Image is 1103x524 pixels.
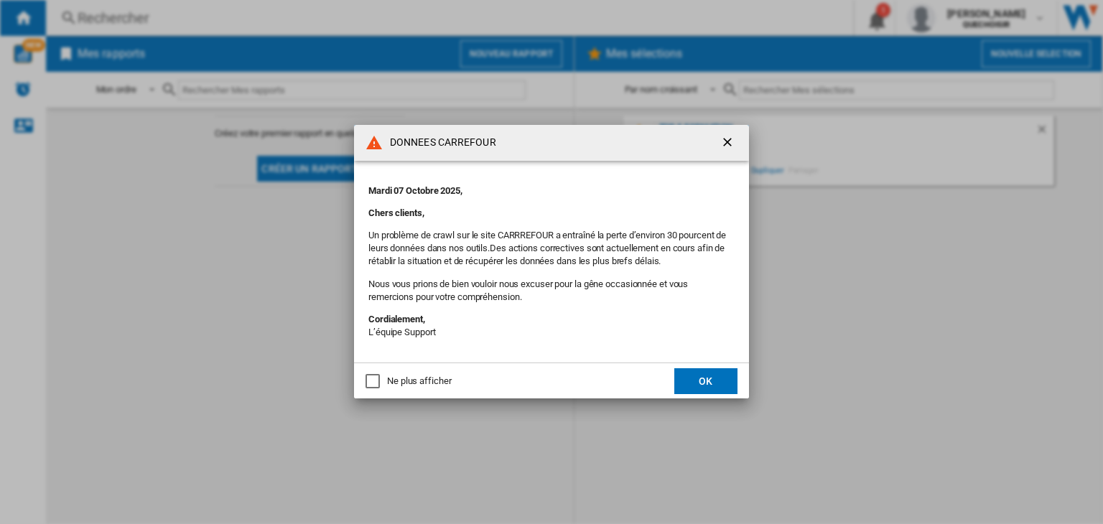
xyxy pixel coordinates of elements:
p: Un problème de crawl sur le site CARRREFOUR a entraîné la perte d’environ 30 pourcent de leurs do... [368,229,735,268]
strong: Cordialement, [368,314,425,324]
p: L’équipe Support [368,313,735,339]
strong: Chers clients, [368,207,424,218]
div: Ne plus afficher [387,375,451,388]
strong: Mardi 07 Octobre 2025, [368,185,462,196]
h4: DONNEES CARREFOUR [383,136,496,150]
ng-md-icon: getI18NText('BUTTONS.CLOSE_DIALOG') [720,135,737,152]
button: getI18NText('BUTTONS.CLOSE_DIALOG') [715,128,743,157]
button: OK [674,368,737,394]
p: Nous vous prions de bien vouloir nous excuser pour la gêne occasionnée et vous remercions pour vo... [368,278,735,304]
md-checkbox: Ne plus afficher [366,375,451,388]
